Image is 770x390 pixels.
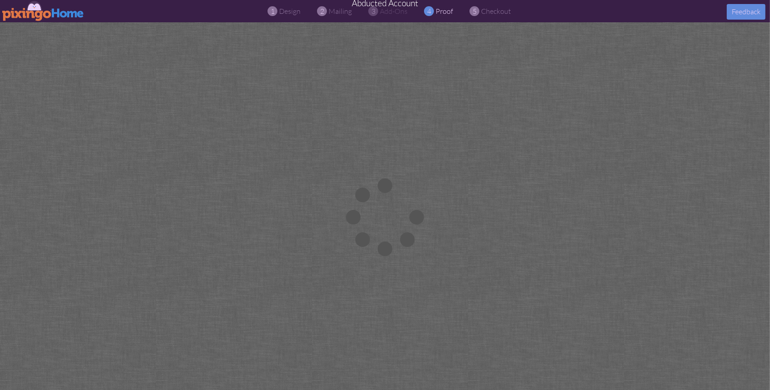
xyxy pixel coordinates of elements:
[2,1,84,21] img: pixingo logo
[427,6,431,16] span: 4
[271,6,275,16] span: 1
[280,7,301,16] span: design
[473,6,477,16] span: 5
[320,6,324,16] span: 2
[329,7,352,16] span: mailing
[482,7,511,16] span: checkout
[436,7,453,16] span: proof
[727,4,766,20] button: Feedback
[380,7,408,16] span: add-ons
